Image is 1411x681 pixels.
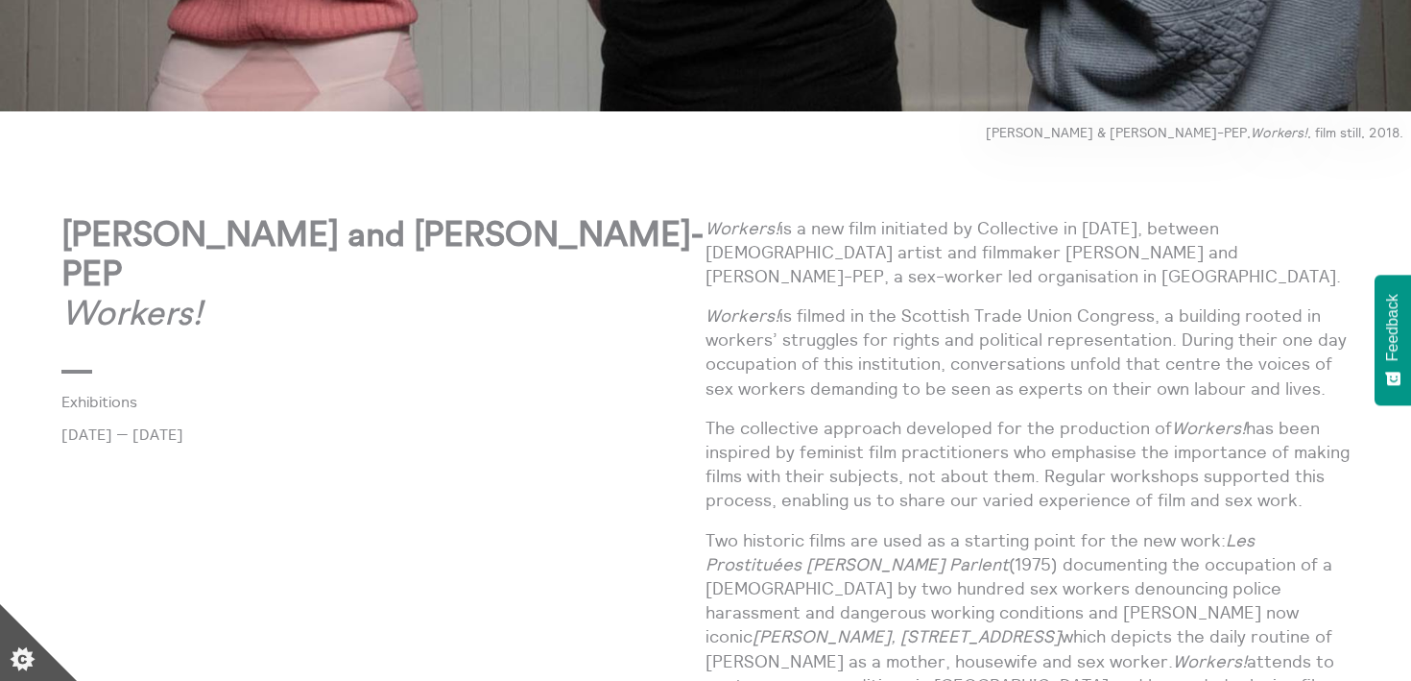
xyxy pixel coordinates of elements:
em: Workers! [61,297,203,331]
span: Feedback [1384,294,1401,361]
p: is a new film initiated by Collective in [DATE], between [DEMOGRAPHIC_DATA] artist and filmmaker ... [705,216,1350,289]
p: [DATE] — [DATE] [61,426,705,443]
em: Workers! [1172,417,1246,439]
button: Feedback - Show survey [1375,275,1411,405]
em: Workers! [705,217,779,239]
em: [PERSON_NAME], [STREET_ADDRESS] [753,625,1061,647]
em: Workers! [705,304,779,327]
em: Workers! [1251,124,1307,141]
strong: [PERSON_NAME] and [PERSON_NAME]-PEP [61,218,704,292]
p: The collective approach developed for the production of has been inspired by feminist film practi... [705,416,1350,513]
em: Les Prostituées [PERSON_NAME] Parlent [705,529,1255,575]
p: is filmed in the Scottish Trade Union Congress, a building rooted in workers’ struggles for right... [705,304,1350,401]
em: Workers! [1173,650,1247,672]
a: Exhibitions [61,393,675,410]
